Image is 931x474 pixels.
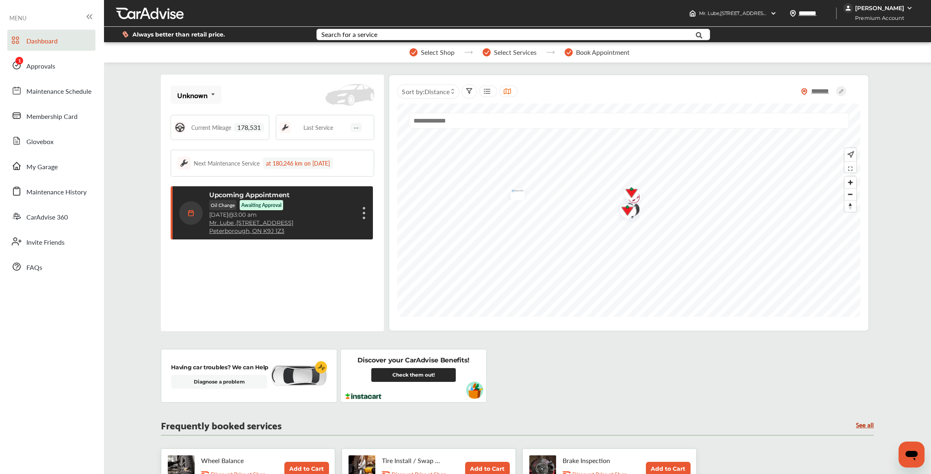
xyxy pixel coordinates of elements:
span: -- [351,123,362,132]
img: maintenance_logo [178,157,191,170]
a: See all [856,421,874,428]
img: placeholder_car.fcab19be.svg [325,84,374,106]
a: Membership Card [7,105,95,126]
img: location_vector_orange.38f05af8.svg [801,88,808,95]
a: Glovebox [7,130,95,151]
span: Zoom out [844,189,856,200]
a: Mr. Lube ,[STREET_ADDRESS] [209,220,293,226]
img: GM+NFMP.png [504,184,526,200]
button: Zoom in [844,177,856,188]
a: Peterborough, ON K9J 1Z3 [209,228,284,235]
img: stepper-checkmark.b5569197.svg [565,48,573,56]
p: Wheel Balance [201,457,262,464]
span: Last Service [303,125,333,130]
a: Invite Friends [7,231,95,252]
span: [DATE] [209,211,228,218]
img: steering_logo [174,122,186,133]
img: cardiogram-logo.18e20815.svg [315,361,327,373]
img: location_vector.a44bc228.svg [790,10,796,17]
a: Dashboard [7,30,95,51]
p: Oil Change [209,200,236,210]
img: jVpblrzwTbfkPYzPPzSLxeg0AAAAASUVORK5CYII= [843,3,853,13]
a: Diagnose a problem [171,375,267,389]
canvas: Map [397,103,860,317]
p: Discover your CarAdvise Benefits! [357,356,469,365]
span: Glovebox [26,137,54,147]
img: header-divider.bc55588e.svg [836,7,837,19]
img: logo-canadian-tire.png [618,181,639,206]
img: recenter.ce011a49.svg [846,150,854,159]
span: Current Mileage [191,125,231,130]
p: Brake Inspection [563,457,624,464]
span: Distance [424,87,449,96]
span: Book Appointment [576,49,630,56]
img: header-down-arrow.9dd2ce7d.svg [770,10,777,17]
a: Check them out! [371,368,456,382]
p: Tire Install / Swap Tires [382,457,443,464]
p: Frequently booked services [161,421,281,429]
img: logo-canadian-tire.png [614,199,635,224]
img: stepper-checkmark.b5569197.svg [409,48,418,56]
img: instacart-vehicle.0979a191.svg [466,381,483,399]
img: instacart-logo.217963cc.svg [345,393,381,399]
p: Having car troubles? We can Help [171,363,268,372]
img: dollor_label_vector.a70140d1.svg [122,31,128,38]
span: My Garage [26,162,58,172]
span: 3:00 am [234,211,257,218]
span: MENU [9,15,26,21]
span: Always better than retail price. [132,32,225,37]
div: Map marker [614,199,634,224]
button: Reset bearing to north [844,200,856,212]
a: Maintenance Schedule [7,80,95,101]
span: Select Shop [421,49,455,56]
img: header-home-logo.8d720a4f.svg [689,10,696,17]
span: Membership Card [26,112,78,122]
span: Premium Account [844,14,910,22]
span: Invite Friends [26,237,65,248]
div: Map marker [618,181,638,206]
p: Upcoming Appointment [209,191,290,199]
div: Map marker [504,184,524,200]
span: Maintenance Schedule [26,86,91,97]
img: maintenance_logo [279,122,291,133]
div: at 180,246 km on [DATE] [263,157,333,169]
img: stepper-checkmark.b5569197.svg [483,48,491,56]
img: stepper-arrow.e24c07c6.svg [546,51,555,54]
p: Awaiting Approval [241,202,281,209]
div: Map marker [620,186,641,211]
span: 178,531 [234,123,264,132]
a: CarAdvise 360 [7,206,95,227]
div: Next Maintenance Service [194,159,260,167]
button: Zoom out [844,188,856,200]
span: Select Services [494,49,537,56]
img: WGsFRI8htEPBVLJbROoPRyZpYNWhNONpIPPETTm6eUC0GeLEiAAAAAElFTkSuQmCC [906,5,913,11]
span: Sort by : [402,87,449,96]
img: stepper-arrow.e24c07c6.svg [464,51,473,54]
img: diagnose-vehicle.c84bcb0a.svg [270,365,327,387]
div: Search for a service [321,31,377,38]
div: Unknown [177,91,208,99]
span: CarAdvise 360 [26,212,68,223]
a: FAQs [7,256,95,277]
span: @ [228,211,234,218]
span: Maintenance History [26,187,87,198]
img: calendar-icon.35d1de04.svg [179,201,203,225]
span: Reset bearing to north [844,200,856,212]
iframe: Button to launch messaging window [899,442,925,468]
span: Mr. Lube , [STREET_ADDRESS] Peterborough , ON K9J 1Z3 [699,10,829,16]
a: Maintenance History [7,181,95,202]
a: Approvals [7,55,95,76]
div: [PERSON_NAME] [855,4,904,12]
a: My Garage [7,155,95,177]
span: FAQs [26,263,42,273]
span: Dashboard [26,36,58,47]
span: Approvals [26,61,55,72]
